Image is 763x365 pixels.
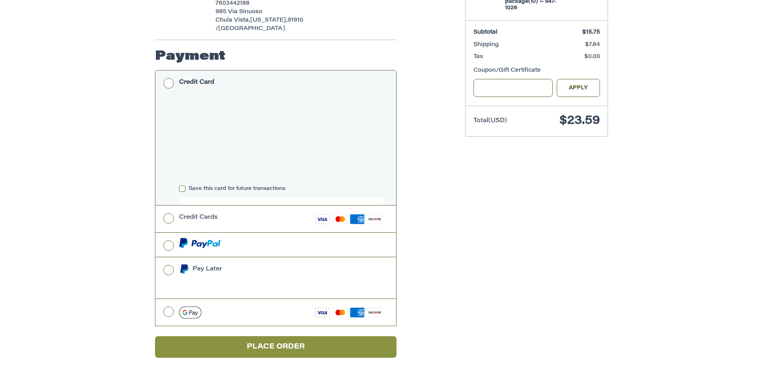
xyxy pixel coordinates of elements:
div: Pay Later [193,262,342,276]
span: Subtotal [473,30,497,35]
span: Total (USD) [473,118,507,124]
iframe: PayPal Message 1 [179,276,342,288]
span: [GEOGRAPHIC_DATA] [218,26,285,32]
span: 985 Via Sinuoso [215,9,262,15]
span: Tax [473,54,483,60]
span: $15.75 [582,30,600,35]
img: Google Pay icon [179,307,201,319]
iframe: Secure payment input frame [177,97,386,182]
span: $7.84 [585,42,600,48]
img: PayPal icon [179,238,221,248]
input: Gift Certificate or Coupon Code [473,79,553,97]
span: 7603442188 [215,1,250,6]
span: Chula Vista, [215,18,250,23]
div: Coupon/Gift Certificate [473,67,600,75]
span: $23.59 [560,115,600,127]
span: $0.00 [584,54,600,60]
h2: Payment [155,48,225,65]
button: Apply [557,79,600,97]
div: Credit Card [179,76,214,89]
label: Save this card for future transactions [179,186,385,192]
span: 91910 / [215,18,303,32]
div: Credit Cards [179,211,218,224]
span: [US_STATE], [250,18,288,23]
button: Place Order [155,336,397,358]
span: Shipping [473,42,499,48]
img: Pay Later icon [179,264,189,274]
